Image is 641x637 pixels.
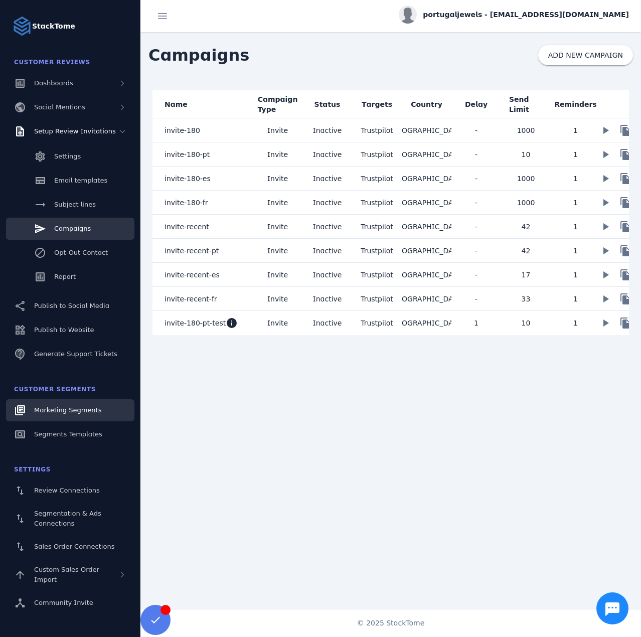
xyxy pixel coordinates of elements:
[6,295,134,317] a: Publish to Social Media
[34,487,100,494] span: Review Connections
[501,263,551,287] mat-cell: 17
[34,599,93,606] span: Community Invite
[54,273,76,280] span: Report
[501,191,551,215] mat-cell: 1000
[501,239,551,263] mat-cell: 42
[14,466,51,473] span: Settings
[302,90,352,118] mat-header-cell: Status
[361,247,393,255] span: Trustpilot
[165,197,208,209] span: invite-180-fr
[451,287,501,311] mat-cell: -
[402,142,451,167] mat-cell: [GEOGRAPHIC_DATA]
[34,127,116,135] span: Setup Review Invitations
[501,287,551,311] mat-cell: 33
[399,6,417,24] img: profile.jpg
[302,263,352,287] mat-cell: Inactive
[267,221,288,233] span: Invite
[302,191,352,215] mat-cell: Inactive
[34,302,109,309] span: Publish to Social Media
[402,263,451,287] mat-cell: [GEOGRAPHIC_DATA]
[551,167,600,191] mat-cell: 1
[402,191,451,215] mat-cell: [GEOGRAPHIC_DATA]
[267,245,288,257] span: Invite
[54,225,91,232] span: Campaigns
[501,167,551,191] mat-cell: 1000
[6,266,134,288] a: Report
[501,311,551,335] mat-cell: 10
[34,406,101,414] span: Marketing Segments
[267,269,288,281] span: Invite
[451,311,501,335] mat-cell: 1
[6,145,134,168] a: Settings
[402,215,451,239] mat-cell: [GEOGRAPHIC_DATA]
[14,59,90,66] span: Customer Reviews
[6,480,134,502] a: Review Connections
[165,245,219,257] span: invite-recent-pt
[302,239,352,263] mat-cell: Inactive
[54,152,81,160] span: Settings
[267,197,288,209] span: Invite
[267,293,288,305] span: Invite
[54,201,96,208] span: Subject lines
[402,239,451,263] mat-cell: [GEOGRAPHIC_DATA]
[402,311,451,335] mat-cell: [GEOGRAPHIC_DATA]
[14,386,96,393] span: Customer Segments
[551,118,600,142] mat-cell: 1
[402,167,451,191] mat-cell: [GEOGRAPHIC_DATA]
[402,287,451,311] mat-cell: [GEOGRAPHIC_DATA]
[267,317,288,329] span: Invite
[34,103,85,111] span: Social Mentions
[165,317,226,329] span: invite-180-pt-test
[501,118,551,142] mat-cell: 1000
[253,90,302,118] mat-header-cell: Campaign Type
[34,510,101,527] span: Segmentation & Ads Connections
[6,592,134,614] a: Community Invite
[361,319,393,327] span: Trustpilot
[451,118,501,142] mat-cell: -
[34,79,73,87] span: Dashboards
[361,271,393,279] span: Trustpilot
[302,215,352,239] mat-cell: Inactive
[267,124,288,136] span: Invite
[267,173,288,185] span: Invite
[6,170,134,192] a: Email templates
[12,16,32,36] img: Logo image
[32,21,75,32] strong: StackTome
[399,6,629,24] button: portugaljewels - [EMAIL_ADDRESS][DOMAIN_NAME]
[551,263,600,287] mat-cell: 1
[6,504,134,534] a: Segmentation & Ads Connections
[152,90,253,118] mat-header-cell: Name
[34,326,94,334] span: Publish to Website
[34,350,117,358] span: Generate Support Tickets
[451,90,501,118] mat-header-cell: Delay
[165,173,211,185] span: invite-180-es
[451,167,501,191] mat-cell: -
[226,317,238,329] mat-icon: info
[6,319,134,341] a: Publish to Website
[267,148,288,161] span: Invite
[361,223,393,231] span: Trustpilot
[551,311,600,335] mat-cell: 1
[451,239,501,263] mat-cell: -
[548,52,623,59] span: ADD NEW CAMPAIGN
[402,118,451,142] mat-cell: [GEOGRAPHIC_DATA]
[551,90,600,118] mat-header-cell: Reminders
[6,194,134,216] a: Subject lines
[6,242,134,264] a: Opt-Out Contact
[361,199,393,207] span: Trustpilot
[302,287,352,311] mat-cell: Inactive
[140,35,257,75] span: Campaigns
[451,263,501,287] mat-cell: -
[501,142,551,167] mat-cell: 10
[165,269,220,281] span: invite-recent-es
[402,90,451,118] mat-header-cell: Country
[501,90,551,118] mat-header-cell: Send Limit
[302,311,352,335] mat-cell: Inactive
[538,45,633,65] button: ADD NEW CAMPAIGN
[34,543,114,550] span: Sales Order Connections
[451,142,501,167] mat-cell: -
[361,295,393,303] span: Trustpilot
[451,215,501,239] mat-cell: -
[361,126,393,134] span: Trustpilot
[451,191,501,215] mat-cell: -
